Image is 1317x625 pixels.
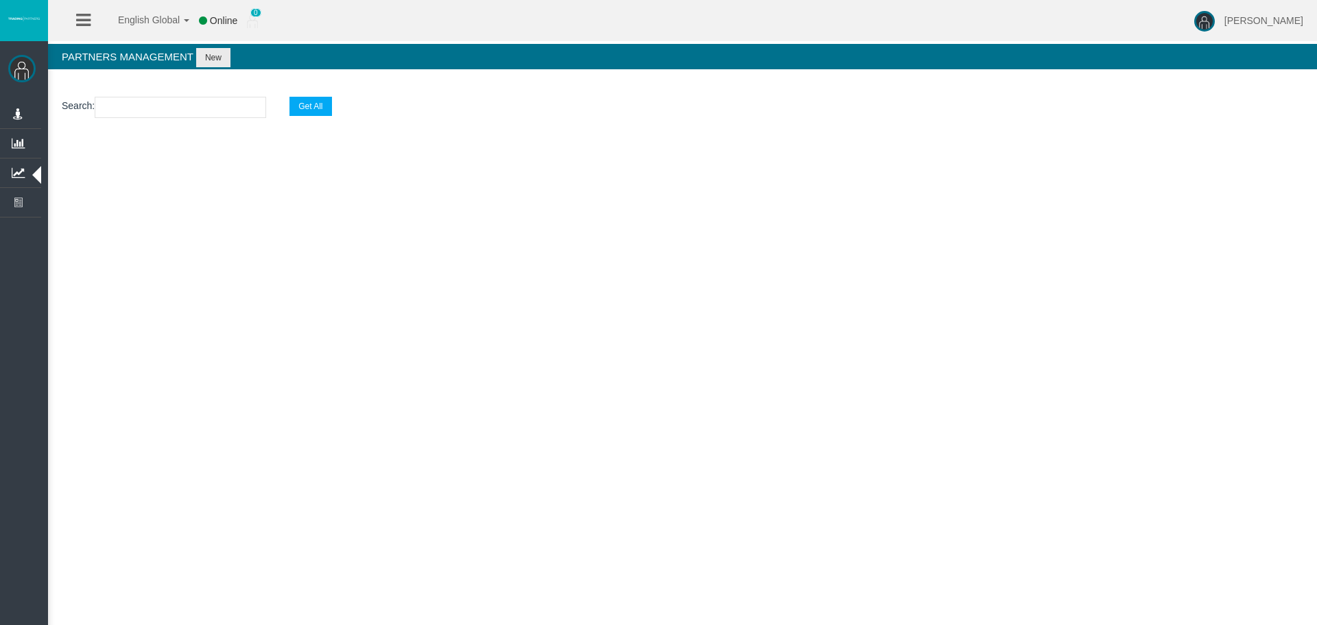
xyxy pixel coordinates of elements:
label: Search [62,98,92,114]
p: : [62,97,1303,118]
img: logo.svg [7,16,41,21]
span: English Global [100,14,180,25]
span: [PERSON_NAME] [1224,15,1303,26]
button: Get All [289,97,331,116]
span: 0 [250,8,261,17]
img: user-image [1194,11,1215,32]
span: Online [210,15,237,26]
button: New [196,48,230,67]
img: user_small.png [247,14,258,28]
span: Partners Management [62,51,193,62]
